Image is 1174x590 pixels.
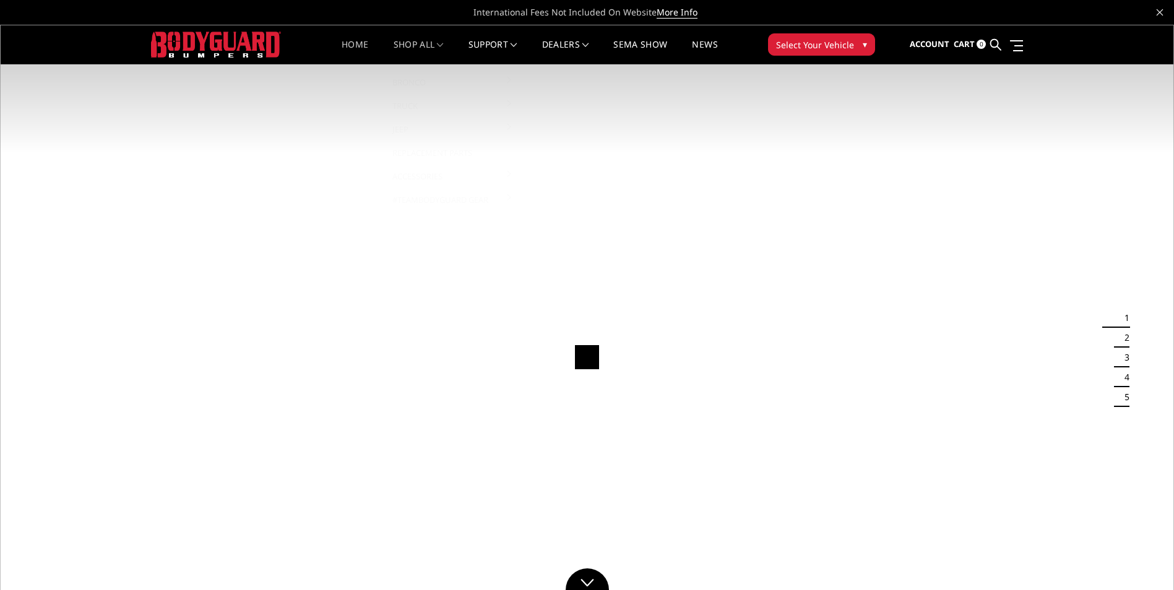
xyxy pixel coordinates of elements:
img: BODYGUARD BUMPERS [151,32,281,57]
button: 4 of 5 [1117,367,1129,387]
a: Replacement Parts [386,141,519,165]
button: 2 of 5 [1117,328,1129,348]
span: Account [910,38,949,49]
a: More Info [657,6,697,19]
a: #TeamBodyguard Gear [386,188,519,212]
a: Support [468,40,517,64]
a: shop all [394,40,444,64]
a: SEMA Show [613,40,667,64]
a: Jeep [386,118,519,141]
button: Select Your Vehicle [768,33,875,56]
span: Cart [954,38,975,49]
a: Click to Down [566,568,609,590]
span: Select Your Vehicle [776,38,854,51]
a: Account [910,28,949,61]
button: 3 of 5 [1117,348,1129,367]
span: 0 [977,40,986,49]
a: Bronco [386,71,519,94]
button: 1 of 5 [1117,308,1129,328]
a: Truck [386,94,519,118]
a: Dealers [542,40,589,64]
button: 5 of 5 [1117,387,1129,407]
a: Cart 0 [954,28,986,61]
span: ▾ [863,38,867,51]
a: News [692,40,717,64]
a: Accessories [386,165,519,188]
a: Home [342,40,368,64]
